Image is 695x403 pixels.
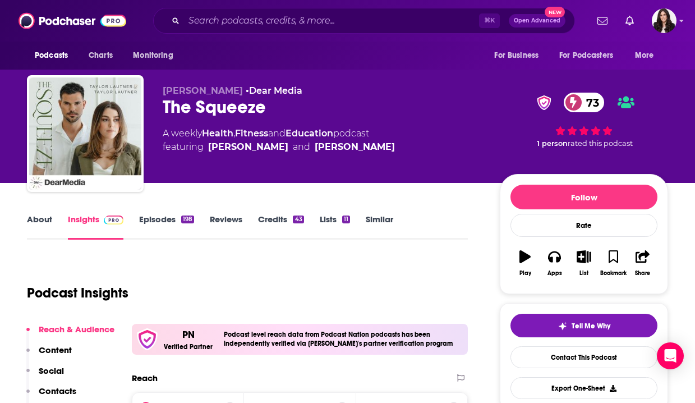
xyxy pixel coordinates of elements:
span: For Business [494,48,538,63]
img: User Profile [652,8,676,33]
button: Social [26,365,64,386]
button: tell me why sparkleTell Me Why [510,314,657,337]
div: 198 [181,216,194,223]
input: Search podcasts, credits, & more... [184,12,479,30]
span: [PERSON_NAME] [163,85,243,96]
button: Show profile menu [652,8,676,33]
img: verfied icon [136,328,158,350]
div: Open Intercom Messenger [657,342,684,369]
a: Credits43 [258,214,303,240]
div: Play [519,270,531,277]
div: Rate [510,214,657,237]
span: For Podcasters [559,48,613,63]
p: Content [39,345,72,355]
a: Education [286,128,333,139]
button: Share [628,243,657,283]
a: Contact This Podcast [510,346,657,368]
a: Show notifications dropdown [621,11,638,30]
span: and [268,128,286,139]
button: Open AdvancedNew [509,14,565,28]
a: Similar [366,214,393,240]
p: PN [182,328,195,341]
a: InsightsPodchaser Pro [68,214,123,240]
span: • [246,85,302,96]
p: Contacts [39,386,76,396]
h5: Verified Partner [164,344,213,350]
button: Content [26,345,72,365]
a: 73 [564,93,605,112]
button: open menu [486,45,553,66]
button: Follow [510,185,657,209]
a: Dear Media [249,85,302,96]
div: verified Badge73 1 personrated this podcast [500,85,668,155]
h1: Podcast Insights [27,285,128,301]
p: Reach & Audience [39,324,114,335]
div: Share [635,270,650,277]
span: ⌘ K [479,13,500,28]
div: Apps [547,270,562,277]
div: List [579,270,588,277]
img: The Squeeze [29,77,141,190]
button: open menu [627,45,668,66]
span: rated this podcast [568,139,633,148]
span: Logged in as RebeccaShapiro [652,8,676,33]
div: 11 [342,216,350,223]
span: and [293,140,310,154]
a: Reviews [210,214,242,240]
img: Podchaser Pro [104,216,123,225]
span: 73 [575,93,605,112]
span: , [233,128,235,139]
button: Export One-Sheet [510,377,657,399]
span: New [545,7,565,17]
span: Charts [89,48,113,63]
button: Reach & Audience [26,324,114,345]
button: open menu [125,45,187,66]
div: Bookmark [600,270,627,277]
a: Health [202,128,233,139]
span: Open Advanced [514,18,560,24]
a: Taylor Lautner [208,140,288,154]
img: Podchaser - Follow, Share and Rate Podcasts [19,10,126,31]
button: open menu [27,45,82,66]
a: Show notifications dropdown [593,11,612,30]
a: Charts [81,45,119,66]
a: Lists11 [320,214,350,240]
span: 1 person [537,139,568,148]
a: Taylor Lautner [315,140,395,154]
a: Fitness [235,128,268,139]
span: More [635,48,654,63]
span: Podcasts [35,48,68,63]
button: open menu [552,45,629,66]
h4: Podcast level reach data from Podcast Nation podcasts has been independently verified via [PERSON... [224,331,463,347]
button: List [569,243,599,283]
button: Apps [540,243,569,283]
span: featuring [163,140,395,154]
div: A weekly podcast [163,127,395,154]
p: Social [39,365,64,376]
img: tell me why sparkle [558,322,567,331]
a: About [27,214,52,240]
div: 43 [293,216,303,223]
img: verified Badge [533,95,555,110]
button: Bookmark [599,243,628,283]
span: Monitoring [133,48,173,63]
a: Episodes198 [139,214,194,240]
span: Tell Me Why [572,322,610,331]
button: Play [510,243,540,283]
div: Search podcasts, credits, & more... [153,8,575,34]
h2: Reach [132,373,158,383]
